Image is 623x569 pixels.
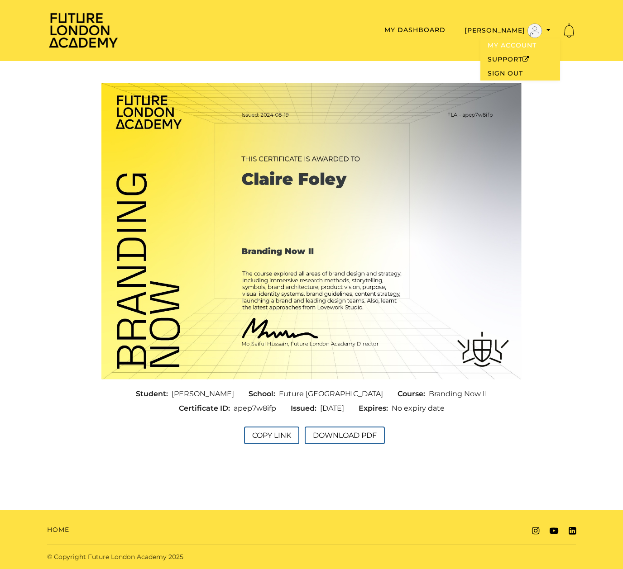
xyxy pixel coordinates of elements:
i: Open in a new window [522,56,529,62]
img: Certificate [101,83,522,379]
span: [DATE] [320,403,344,414]
img: Home Page [47,12,120,48]
a: SupportOpen in a new window [480,52,560,66]
button: Toggle menu [462,23,553,38]
span: Certificate ID: [179,403,234,414]
button: Download PDF [305,427,385,444]
span: School: [249,389,279,399]
button: Copy Link [244,427,299,444]
span: [PERSON_NAME] [172,389,234,399]
a: Sign Out [480,66,560,81]
span: Course: [398,389,429,399]
a: My Dashboard [384,26,446,34]
span: Student: [136,389,172,399]
span: Issued: [291,403,320,414]
span: No expiry date [392,403,445,414]
span: Future [GEOGRAPHIC_DATA] [279,389,383,399]
span: apep7w8ifp [234,403,276,414]
span: Expires: [359,403,392,414]
a: Home [47,525,69,535]
div: © Copyright Future London Academy 2025 [40,552,311,562]
span: Branding Now II [429,389,487,399]
a: My Account [480,38,560,52]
